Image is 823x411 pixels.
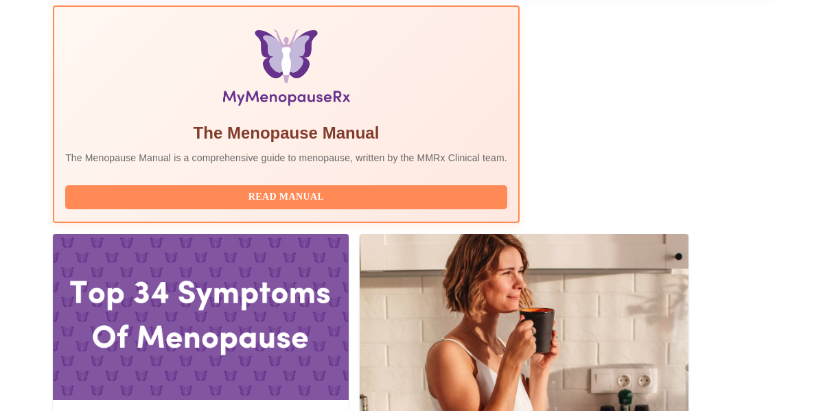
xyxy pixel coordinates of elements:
p: The Menopause Manual is a comprehensive guide to menopause, written by the MMRx Clinical team. [65,151,507,165]
h5: The Menopause Manual [65,122,507,144]
span: Read Manual [79,189,494,206]
button: Read Manual [65,185,507,209]
img: Menopause Manual [135,29,437,111]
a: Read Manual [65,190,511,202]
